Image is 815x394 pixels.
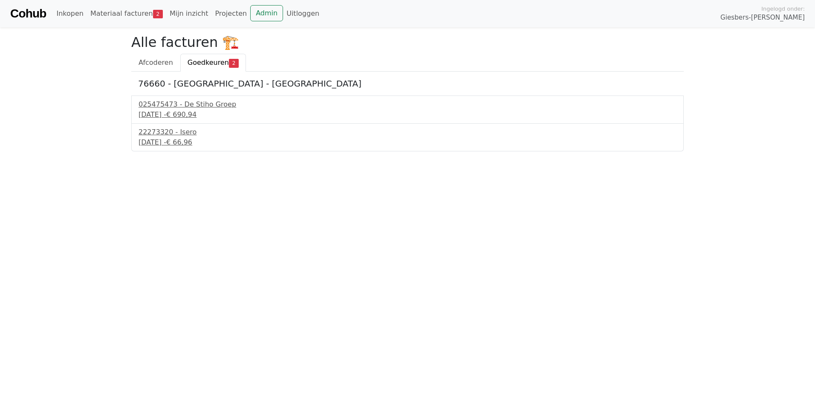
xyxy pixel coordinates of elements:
[139,99,676,120] a: 025475473 - De Stiho Groep[DATE] -€ 690,94
[10,3,46,24] a: Cohub
[153,10,163,18] span: 2
[283,5,323,22] a: Uitloggen
[139,99,676,110] div: 025475473 - De Stiho Groep
[139,110,676,120] div: [DATE] -
[139,58,173,67] span: Afcoderen
[53,5,87,22] a: Inkopen
[250,5,283,21] a: Admin
[166,138,192,146] span: € 66,96
[180,54,246,72] a: Goedkeuren2
[139,137,676,148] div: [DATE] -
[166,110,197,119] span: € 690,94
[138,78,677,89] h5: 76660 - [GEOGRAPHIC_DATA] - [GEOGRAPHIC_DATA]
[761,5,805,13] span: Ingelogd onder:
[720,13,805,23] span: Giesbers-[PERSON_NAME]
[188,58,229,67] span: Goedkeuren
[131,34,684,50] h2: Alle facturen 🏗️
[87,5,166,22] a: Materiaal facturen2
[139,127,676,148] a: 22273320 - Isero[DATE] -€ 66,96
[229,59,239,67] span: 2
[131,54,180,72] a: Afcoderen
[211,5,250,22] a: Projecten
[139,127,676,137] div: 22273320 - Isero
[166,5,212,22] a: Mijn inzicht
